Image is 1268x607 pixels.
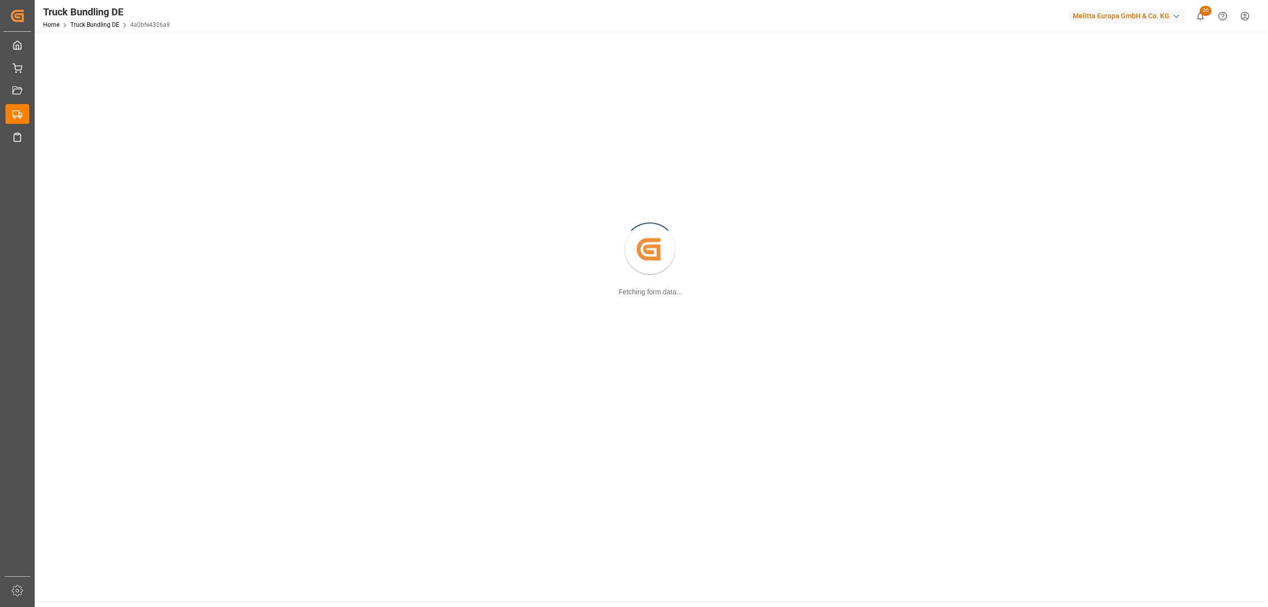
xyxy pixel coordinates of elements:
a: Truck Bundling DE [70,21,119,28]
div: Truck Bundling DE [43,4,170,19]
div: Fetching form data... [619,287,682,297]
div: Melitta Europa GmbH & Co. KG [1069,9,1185,23]
button: Help Center [1212,5,1234,27]
span: 20 [1200,6,1212,16]
a: Home [43,21,59,28]
button: show 20 new notifications [1189,5,1212,27]
button: Melitta Europa GmbH & Co. KG [1069,6,1189,25]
